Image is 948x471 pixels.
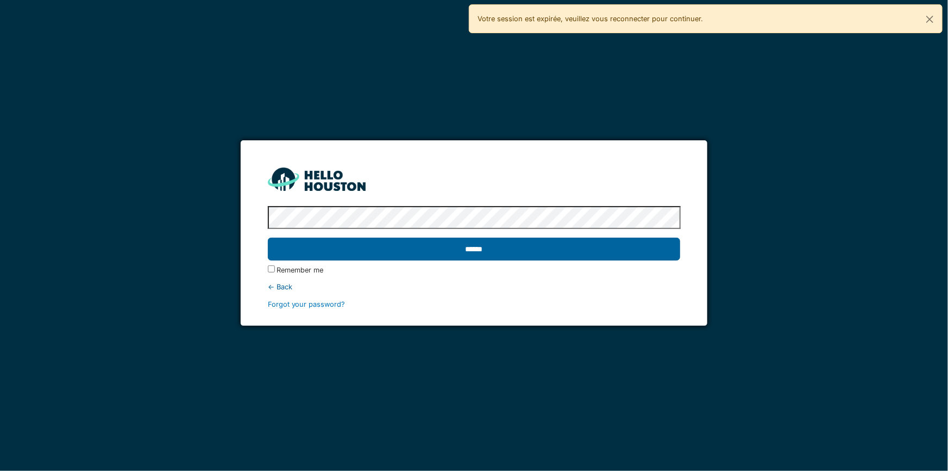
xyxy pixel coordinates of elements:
a: Forgot your password? [268,300,346,308]
button: Close [918,5,942,34]
div: ← Back [268,282,681,292]
label: Remember me [277,265,324,275]
div: Votre session est expirée, veuillez vous reconnecter pour continuer. [469,4,943,33]
img: HH_line-BYnF2_Hg.png [268,168,366,191]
